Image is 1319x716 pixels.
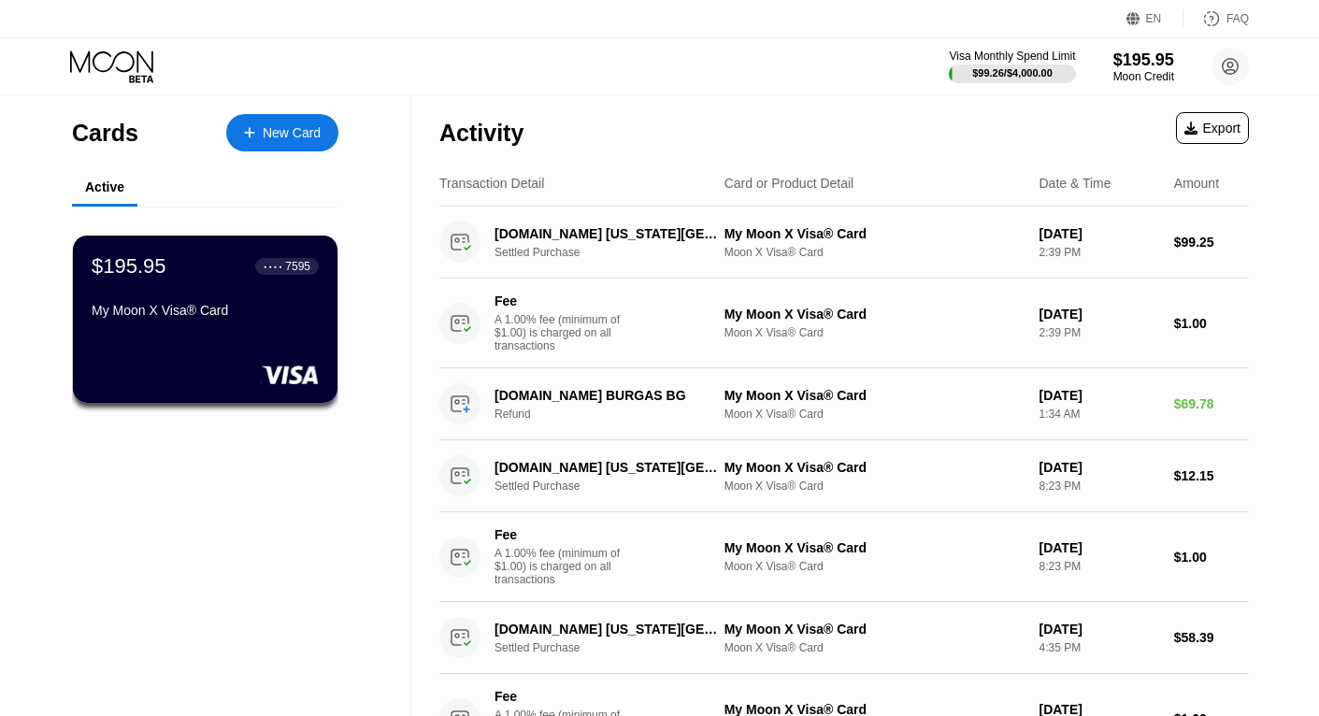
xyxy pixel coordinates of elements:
div: Export [1184,121,1240,136]
div: ● ● ● ● [264,264,282,269]
div: $195.95 [1113,50,1174,70]
div: [DOMAIN_NAME] [US_STATE][GEOGRAPHIC_DATA]Settled PurchaseMy Moon X Visa® CardMoon X Visa® Card[DA... [439,440,1249,512]
div: $195.95Moon Credit [1113,50,1174,83]
div: Card or Product Detail [724,176,854,191]
div: Settled Purchase [495,480,738,493]
div: FeeA 1.00% fee (minimum of $1.00) is charged on all transactionsMy Moon X Visa® CardMoon X Visa® ... [439,279,1249,368]
div: Activity [439,120,523,147]
div: [DOMAIN_NAME] BURGAS BGRefundMy Moon X Visa® CardMoon X Visa® Card[DATE]1:34 AM$69.78 [439,368,1249,440]
div: $195.95 [92,254,166,279]
div: Active [85,179,124,194]
div: 7595 [285,260,310,273]
div: 2:39 PM [1039,326,1158,339]
div: EN [1126,9,1183,28]
div: $69.78 [1174,396,1249,411]
div: Settled Purchase [495,641,738,654]
div: [DOMAIN_NAME] [US_STATE][GEOGRAPHIC_DATA]Settled PurchaseMy Moon X Visa® CardMoon X Visa® Card[DA... [439,207,1249,279]
div: Moon X Visa® Card [724,326,1025,339]
div: A 1.00% fee (minimum of $1.00) is charged on all transactions [495,313,635,352]
div: Transaction Detail [439,176,544,191]
div: [DOMAIN_NAME] BURGAS BG [495,388,721,403]
div: My Moon X Visa® Card [92,303,319,318]
div: EN [1146,12,1162,25]
div: [DATE] [1039,388,1158,403]
div: Amount [1174,176,1219,191]
div: Refund [495,408,738,421]
div: Moon Credit [1113,70,1174,83]
div: My Moon X Visa® Card [724,540,1025,555]
div: [DOMAIN_NAME] [US_STATE][GEOGRAPHIC_DATA]Settled PurchaseMy Moon X Visa® CardMoon X Visa® Card[DA... [439,602,1249,674]
div: Moon X Visa® Card [724,480,1025,493]
div: Moon X Visa® Card [724,641,1025,654]
div: FeeA 1.00% fee (minimum of $1.00) is charged on all transactionsMy Moon X Visa® CardMoon X Visa® ... [439,512,1249,602]
div: New Card [226,114,338,151]
div: FAQ [1183,9,1249,28]
div: Visa Monthly Spend Limit$99.26/$4,000.00 [949,50,1075,83]
div: Cards [72,120,138,147]
div: [DOMAIN_NAME] [US_STATE][GEOGRAPHIC_DATA] [495,622,721,637]
div: Date & Time [1039,176,1111,191]
div: Moon X Visa® Card [724,246,1025,259]
div: $12.15 [1174,468,1249,483]
div: Visa Monthly Spend Limit [949,50,1075,63]
div: 1:34 AM [1039,408,1158,421]
div: $1.00 [1174,316,1249,331]
div: Fee [495,689,625,704]
div: 2:39 PM [1039,246,1158,259]
div: My Moon X Visa® Card [724,307,1025,322]
div: $99.26 / $4,000.00 [972,67,1053,79]
div: [DATE] [1039,460,1158,475]
div: A 1.00% fee (minimum of $1.00) is charged on all transactions [495,547,635,586]
div: Fee [495,527,625,542]
div: 8:23 PM [1039,560,1158,573]
div: Export [1176,112,1249,144]
div: $58.39 [1174,630,1249,645]
div: My Moon X Visa® Card [724,622,1025,637]
div: [DATE] [1039,226,1158,241]
div: $195.95● ● ● ●7595My Moon X Visa® Card [73,236,337,403]
div: Fee [495,294,625,308]
div: New Card [263,125,321,141]
div: [DATE] [1039,307,1158,322]
div: $99.25 [1174,235,1249,250]
div: [DOMAIN_NAME] [US_STATE][GEOGRAPHIC_DATA] [495,226,721,241]
div: My Moon X Visa® Card [724,460,1025,475]
div: Moon X Visa® Card [724,408,1025,421]
div: [DOMAIN_NAME] [US_STATE][GEOGRAPHIC_DATA] [495,460,721,475]
div: 8:23 PM [1039,480,1158,493]
div: 4:35 PM [1039,641,1158,654]
div: FAQ [1226,12,1249,25]
div: [DATE] [1039,622,1158,637]
div: Moon X Visa® Card [724,560,1025,573]
div: Settled Purchase [495,246,738,259]
div: [DATE] [1039,540,1158,555]
div: My Moon X Visa® Card [724,388,1025,403]
div: My Moon X Visa® Card [724,226,1025,241]
div: $1.00 [1174,550,1249,565]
